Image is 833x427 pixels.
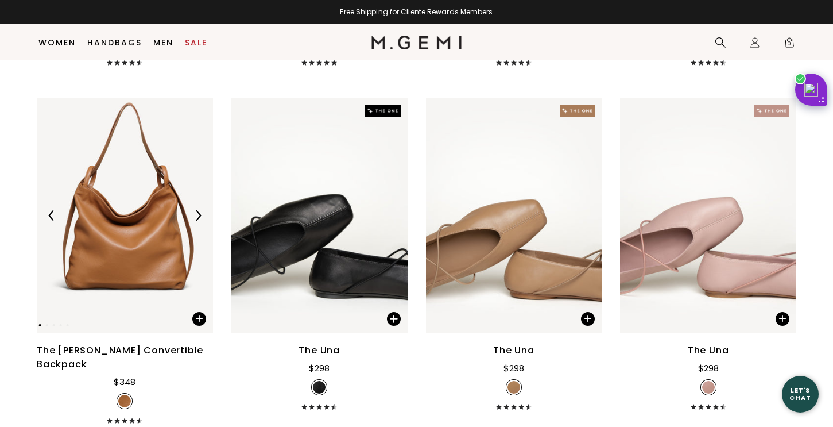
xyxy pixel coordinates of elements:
a: The Una$298 [426,98,602,423]
a: Handbags [87,38,142,47]
a: Men [153,38,173,47]
a: The Una$298 [620,98,796,423]
div: $348 [114,375,135,389]
div: $298 [309,361,330,375]
img: M.Gemi [371,36,462,49]
img: v_7263728894011_SWATCH_50x.jpg [313,381,326,394]
a: Sale [185,38,207,47]
img: Next Arrow [193,210,203,221]
div: The Una [493,344,534,357]
img: Previous Arrow [47,210,57,221]
img: The One tag [560,105,595,117]
div: Let's Chat [782,387,819,401]
img: v_7263728992315_SWATCH_50x.jpg [702,381,715,394]
img: The One tag [365,105,400,117]
div: $298 [698,361,719,375]
a: Women [38,38,76,47]
img: The Una [620,98,796,333]
a: The Una$298 [231,98,408,423]
span: 0 [784,39,795,51]
div: The Una [688,344,729,357]
img: The Laura Convertible Backpack [37,98,213,333]
div: The Una [299,344,340,357]
img: The One tag [754,105,789,117]
img: v_7263728926779_SWATCH_50x.jpg [507,381,520,394]
img: v_11574_SWATCH_50x.jpg [118,395,131,407]
a: Previous ArrowNext ArrowThe [PERSON_NAME] Convertible Backpack$348 [37,98,213,423]
div: $298 [503,361,524,375]
img: The Una [231,98,408,333]
div: The [PERSON_NAME] Convertible Backpack [37,344,213,371]
img: The Una [426,98,602,333]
